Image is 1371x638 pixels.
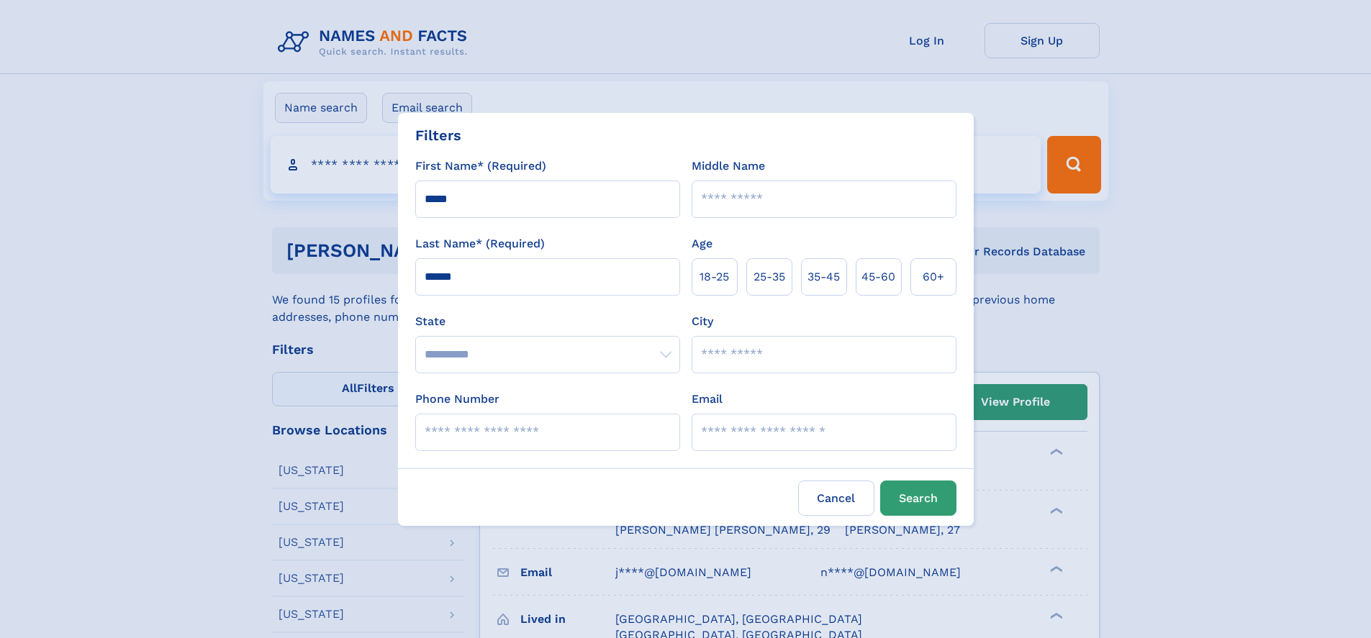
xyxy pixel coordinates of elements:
label: City [692,313,713,330]
button: Search [880,480,956,516]
label: Email [692,391,723,408]
label: State [415,313,680,330]
span: 35‑45 [807,268,840,286]
label: Age [692,235,712,252]
label: Last Name* (Required) [415,235,545,252]
span: 18‑25 [700,268,729,286]
label: Middle Name [692,158,765,175]
label: Cancel [798,480,874,516]
label: Phone Number [415,391,499,408]
span: 45‑60 [861,268,895,286]
span: 60+ [923,268,944,286]
span: 25‑35 [754,268,785,286]
div: Filters [415,124,461,146]
label: First Name* (Required) [415,158,546,175]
